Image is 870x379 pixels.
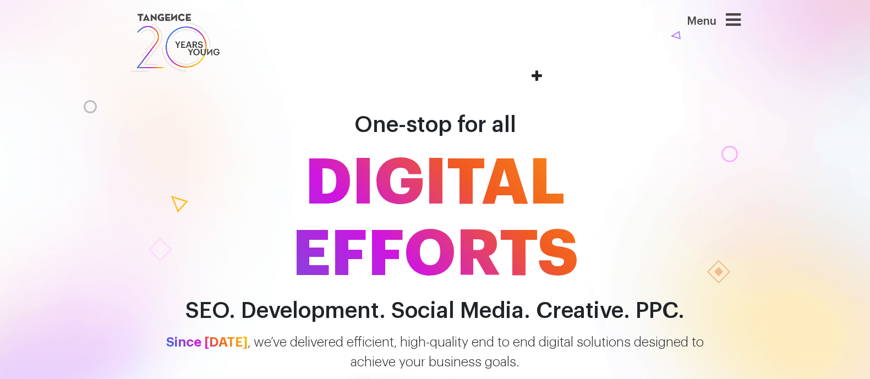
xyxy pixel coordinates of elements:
p: , we’ve delivered efficient, high-quality end to end digital solutions designed to achieve your b... [122,332,749,372]
span: Since [DATE] [166,336,248,349]
span: DIGITAL EFFORTS [122,147,749,290]
h2: SEO. Development. Social Media. Creative. PPC. [122,299,749,323]
span: One-stop for all [354,114,516,136]
img: logo SVG [130,11,221,74]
